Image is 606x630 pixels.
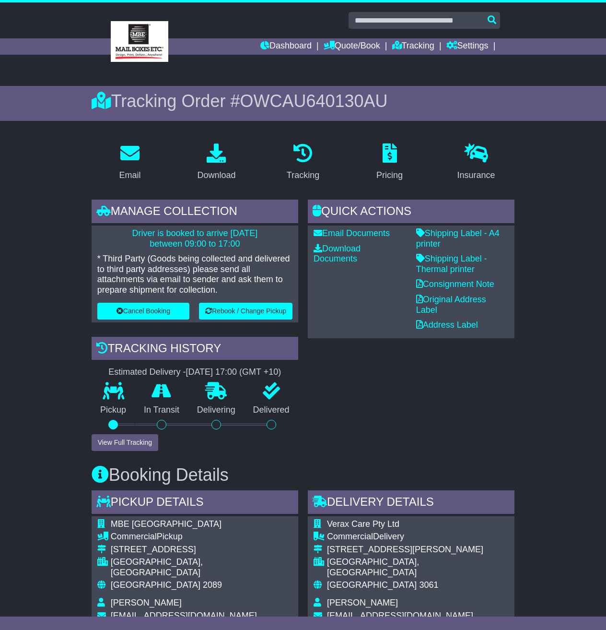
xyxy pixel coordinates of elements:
a: Download [191,140,242,185]
div: Quick Actions [308,200,514,226]
a: Email [113,140,147,185]
div: Delivery [327,532,509,542]
span: Verax Care Pty Ltd [327,519,399,529]
div: Delivery Details [308,490,514,516]
span: [PERSON_NAME] [111,598,182,607]
p: Delivering [188,405,244,416]
h3: Booking Details [92,465,515,485]
a: Download Documents [314,244,361,264]
span: 2089 [203,580,222,590]
a: Tracking [392,38,434,55]
div: Email [119,169,140,182]
a: Insurance [451,140,501,185]
div: Insurance [457,169,495,182]
p: Driver is booked to arrive [DATE] between 09:00 to 17:00 [97,228,292,249]
a: Email Documents [314,228,390,238]
span: 3061 [419,580,438,590]
div: Download [197,169,235,182]
span: MBE [GEOGRAPHIC_DATA] [111,519,221,529]
span: [PERSON_NAME] [327,598,398,607]
a: Shipping Label - Thermal printer [416,254,487,274]
span: [EMAIL_ADDRESS][DOMAIN_NAME] [111,611,257,620]
a: Consignment Note [416,279,494,289]
div: [STREET_ADDRESS] [111,545,292,555]
div: [DATE] 17:00 (GMT +10) [186,367,281,378]
div: [GEOGRAPHIC_DATA], [GEOGRAPHIC_DATA] [327,557,509,578]
div: Tracking history [92,337,298,363]
a: Original Address Label [416,295,486,315]
span: [GEOGRAPHIC_DATA] [111,580,200,590]
a: Pricing [370,140,409,185]
div: Pickup [111,532,292,542]
div: Manage collection [92,200,298,226]
span: [GEOGRAPHIC_DATA] [327,580,417,590]
div: Tracking Order # [92,91,515,111]
p: In Transit [135,405,188,416]
span: OWCAU640130AU [240,91,387,111]
p: Delivered [244,405,298,416]
a: Dashboard [260,38,312,55]
div: [GEOGRAPHIC_DATA], [GEOGRAPHIC_DATA] [111,557,292,578]
a: Tracking [280,140,326,185]
a: Shipping Label - A4 printer [416,228,500,249]
button: Cancel Booking [97,303,189,320]
div: Pricing [376,169,403,182]
span: Commercial [327,532,373,541]
div: Estimated Delivery - [92,367,298,378]
a: Address Label [416,320,478,330]
button: Rebook / Change Pickup [199,303,292,320]
button: View Full Tracking [92,434,158,451]
div: Pickup Details [92,490,298,516]
a: Quote/Book [324,38,380,55]
p: Pickup [92,405,135,416]
div: Tracking [287,169,319,182]
p: * Third Party (Goods being collected and delivered to third party addresses) please send all atta... [97,254,292,295]
span: Commercial [111,532,157,541]
span: [EMAIL_ADDRESS][DOMAIN_NAME] [327,611,473,620]
a: Settings [446,38,489,55]
div: [STREET_ADDRESS][PERSON_NAME] [327,545,509,555]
